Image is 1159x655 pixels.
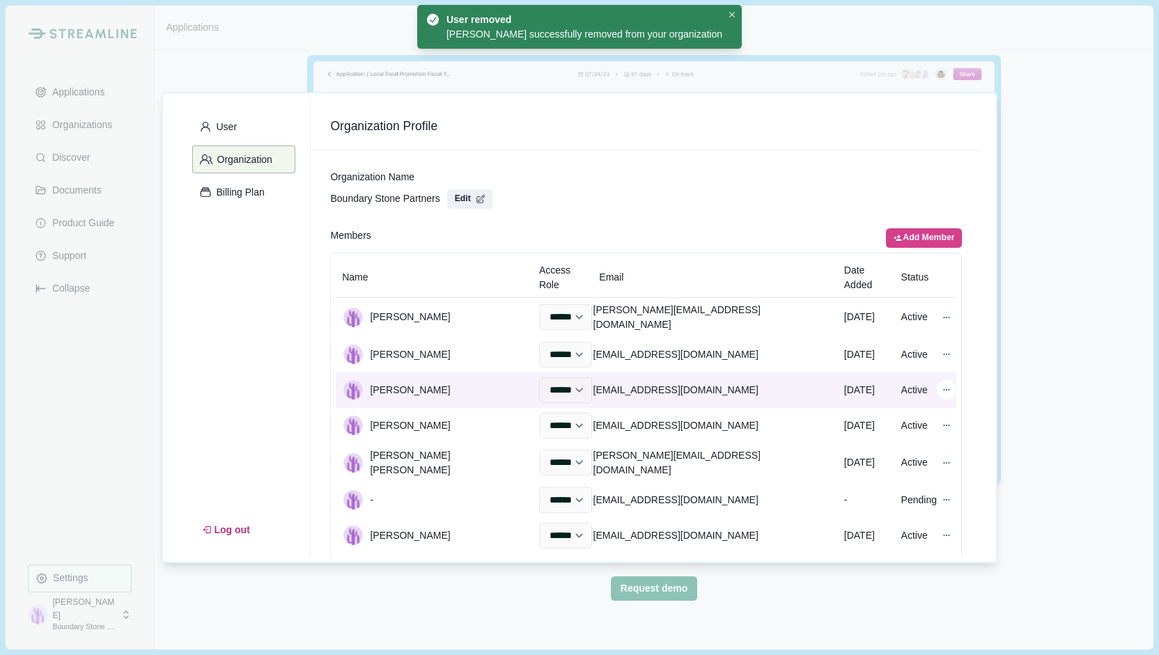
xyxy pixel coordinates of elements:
div: [PERSON_NAME] [336,521,533,550]
div: - [336,556,533,585]
th: Date Added [838,258,895,298]
img: profile picture [343,308,363,327]
div: [EMAIL_ADDRESS][DOMAIN_NAME] [593,413,838,438]
div: Organization Name [330,170,962,184]
div: [DATE] [838,413,895,438]
button: Edit [447,189,492,209]
div: [DATE] [838,378,895,402]
div: [PERSON_NAME][EMAIL_ADDRESS][DOMAIN_NAME] [593,443,838,482]
th: Access Role [533,258,593,298]
button: Log out [192,518,260,542]
th: Email [593,258,838,298]
div: [EMAIL_ADDRESS][DOMAIN_NAME] [593,488,838,512]
div: - [336,485,533,514]
img: profile picture [343,345,363,364]
div: [EMAIL_ADDRESS][DOMAIN_NAME] [593,523,838,548]
img: profile picture [343,416,363,435]
p: User [212,121,238,133]
div: - [838,488,895,512]
span: Organization Profile [330,118,962,135]
div: [DATE] [838,342,895,367]
th: Name [336,258,533,298]
button: Organization [192,145,295,173]
div: [DATE] [838,450,895,475]
div: Pending [895,488,937,512]
div: Active [895,305,937,329]
div: Active [895,523,937,548]
div: Active [895,450,937,475]
div: Active [895,342,937,367]
th: Status [895,258,937,298]
div: [PERSON_NAME] [336,340,533,369]
div: Active [895,378,937,402]
p: Organization [212,154,272,166]
div: [PERSON_NAME] [336,411,533,440]
div: [PERSON_NAME] [336,303,533,332]
span: Boundary Stone Partners [330,191,440,206]
img: profile picture [343,453,363,473]
div: [DATE] [838,305,895,329]
div: [DATE] [838,523,895,548]
img: profile picture [343,380,363,400]
img: profile picture [343,490,363,510]
button: Add Member [886,228,962,248]
p: Billing Plan [212,187,265,198]
button: Close [725,8,740,22]
button: Billing Plan [192,178,295,206]
div: Active [895,413,937,438]
div: [EMAIL_ADDRESS][DOMAIN_NAME] [593,342,838,367]
div: [PERSON_NAME] [PERSON_NAME] [336,443,533,482]
img: profile picture [343,526,363,545]
span: Members [330,228,371,248]
div: [PERSON_NAME] [336,375,533,404]
div: [PERSON_NAME][EMAIL_ADDRESS][DOMAIN_NAME] [593,298,838,337]
div: [PERSON_NAME] successfully removed from your organization [446,27,722,42]
button: User [192,113,295,141]
div: [EMAIL_ADDRESS][DOMAIN_NAME] [593,378,838,402]
div: User removed [446,13,717,27]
